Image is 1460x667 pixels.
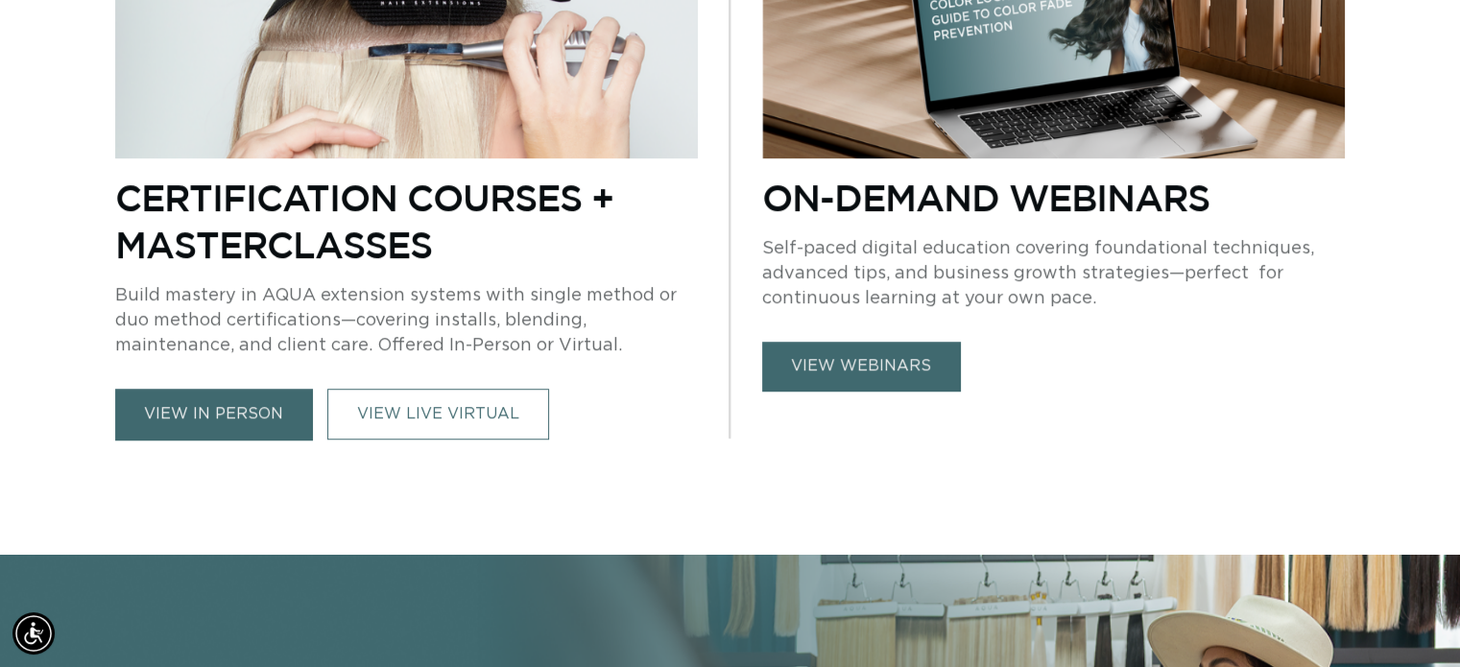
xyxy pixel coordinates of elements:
div: Accessibility Menu [12,612,55,655]
p: On-Demand Webinars [762,174,1345,221]
a: VIEW LIVE VIRTUAL [327,389,549,440]
p: Certification Courses + Masterclasses [115,174,698,268]
iframe: Chat Widget [1364,575,1460,667]
a: view webinars [762,342,960,391]
a: view in person [115,389,312,440]
p: Self-paced digital education covering foundational techniques, advanced tips, and business growth... [762,236,1345,311]
p: Build mastery in AQUA extension systems with single method or duo method certifications—covering ... [115,283,698,358]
